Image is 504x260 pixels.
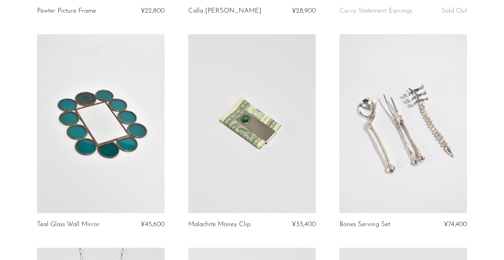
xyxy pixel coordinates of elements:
[188,221,250,228] a: Malachite Money Clip
[141,7,165,14] span: ¥22,800
[292,7,316,14] span: ¥28,900
[141,221,165,228] span: ¥45,600
[37,221,100,228] a: Teal Glass Wall Mirror
[37,7,96,15] a: Pewter Picture Frame
[339,7,412,15] a: Curvy Statement Earrings
[441,7,467,14] span: Sold Out
[444,221,467,228] span: ¥74,400
[188,7,261,15] a: Calla [PERSON_NAME]
[339,221,390,228] a: Bones Serving Set
[292,221,316,228] span: ¥33,400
